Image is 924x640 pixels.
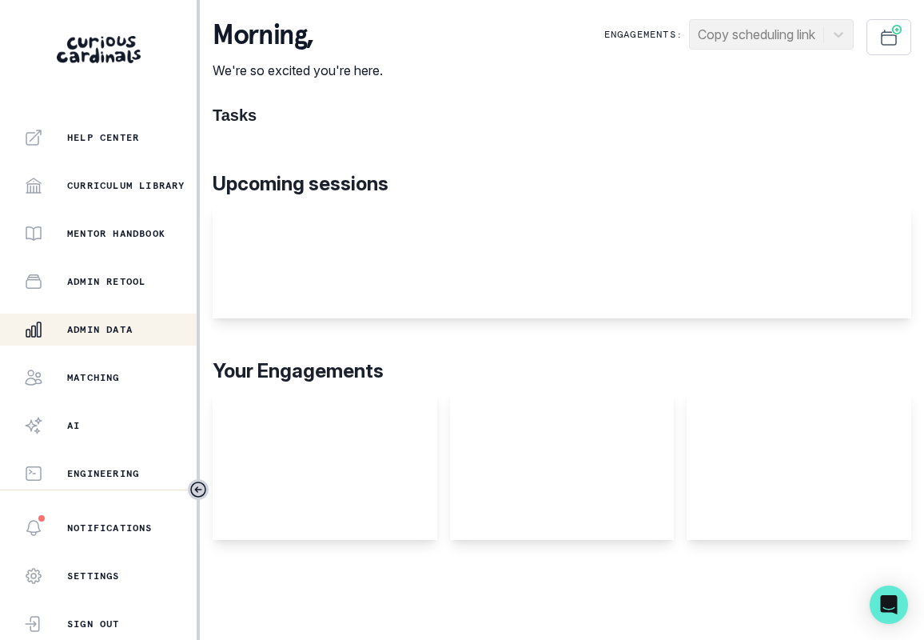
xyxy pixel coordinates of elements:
button: Toggle sidebar [188,479,209,500]
p: Admin Retool [67,275,145,288]
p: AI [67,419,80,432]
p: Engagements: [604,28,683,41]
p: Your Engagements [213,357,911,386]
p: Mentor Handbook [67,227,165,240]
p: Settings [67,570,120,582]
p: Notifications [67,522,153,534]
p: We're so excited you're here. [213,61,383,80]
img: Curious Cardinals Logo [57,36,141,63]
p: Curriculum Library [67,179,185,192]
div: Open Intercom Messenger [870,586,908,624]
p: Matching [67,371,120,384]
p: morning , [213,19,383,51]
button: Schedule Sessions [866,19,911,55]
p: Upcoming sessions [213,170,911,198]
p: Admin Data [67,323,133,336]
p: Engineering [67,467,139,480]
p: Sign Out [67,618,120,630]
h1: Tasks [213,106,911,125]
p: Help Center [67,131,139,144]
